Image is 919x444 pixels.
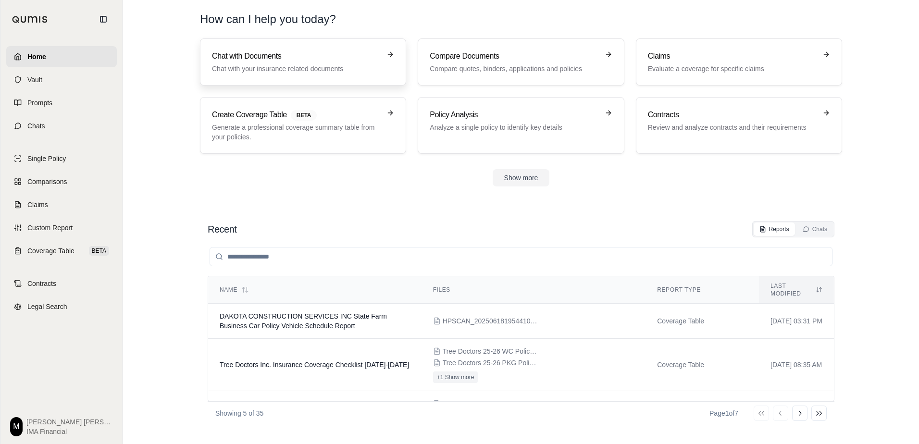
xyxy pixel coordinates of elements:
h3: Create Coverage Table [212,109,381,121]
button: Collapse sidebar [96,12,111,27]
a: Custom Report [6,217,117,238]
span: Chats [27,121,45,131]
p: Chat with your insurance related documents [212,64,381,74]
a: Create Coverage TableBETAGenerate a professional coverage summary table from your policies. [200,97,406,154]
th: Report Type [646,276,759,304]
a: Claims [6,194,117,215]
a: Prompts [6,92,117,113]
p: Compare quotes, binders, applications and policies [430,64,598,74]
a: Policy AnalysisAnalyze a single policy to identify key details [418,97,624,154]
h2: Recent [208,222,236,236]
span: DAKOTA CONSTRUCTION SERVICES INC State Farm Business Car Policy Vehicle Schedule Report [220,312,387,330]
span: HPSCAN_20250618195441045_2025-06-18_195528399.pdf [443,316,539,326]
a: Coverage TableBETA [6,240,117,261]
h3: Chat with Documents [212,50,381,62]
th: Files [422,276,646,304]
span: Tree Doctors 25-26 PKG Policy.PDF [443,358,539,368]
a: Contracts [6,273,117,294]
span: Home [27,52,46,62]
p: Evaluate a coverage for specific claims [648,64,817,74]
button: +1 Show more [433,371,478,383]
p: Review and analyze contracts and their requirements [648,123,817,132]
h3: Claims [648,50,817,62]
a: Chats [6,115,117,136]
div: Reports [759,225,789,233]
span: [PERSON_NAME] [PERSON_NAME] [26,417,113,427]
span: Tree Doctors 25-26 WC Policy.PDF [443,346,539,356]
span: Claims [27,200,48,210]
td: Generic Report [646,391,759,444]
span: Contracts [27,279,56,288]
td: [DATE] 08:35 AM [759,339,834,391]
span: Single Policy [27,154,66,163]
span: Legal Search [27,302,67,311]
a: Vault [6,69,117,90]
td: Coverage Table [646,339,759,391]
h1: How can I help you today? [200,12,842,27]
a: Compare DocumentsCompare quotes, binders, applications and policies [418,38,624,86]
h3: Compare Documents [430,50,598,62]
span: BETA [291,110,317,121]
h3: Policy Analysis [430,109,598,121]
h3: Contracts [648,109,817,121]
button: Show more [493,169,550,186]
span: BM GL Policy.pdf [443,399,494,408]
span: IMA Financial [26,427,113,436]
span: Prompts [27,98,52,108]
div: Chats [803,225,827,233]
a: Chat with DocumentsChat with your insurance related documents [200,38,406,86]
img: Qumis Logo [12,16,48,23]
div: M [10,417,23,436]
a: Single Policy [6,148,117,169]
span: Comparisons [27,177,67,186]
p: Generate a professional coverage summary table from your policies. [212,123,381,142]
span: Vault [27,75,42,85]
p: Showing 5 of 35 [215,408,263,418]
a: Legal Search [6,296,117,317]
div: Last modified [770,282,822,297]
td: [DATE] 04:33 PM [759,391,834,444]
button: Reports [754,222,795,236]
span: BETA [89,246,109,256]
button: Chats [797,222,833,236]
a: ContractsReview and analyze contracts and their requirements [636,97,842,154]
a: Home [6,46,117,67]
span: Coverage Table [27,246,75,256]
span: Custom Report [27,223,73,233]
div: Page 1 of 7 [709,408,738,418]
span: Tree Doctors Inc. Insurance Coverage Checklist 2025-2026 [220,361,409,369]
td: Coverage Table [646,304,759,339]
a: ClaimsEvaluate a coverage for specific claims [636,38,842,86]
p: Analyze a single policy to identify key details [430,123,598,132]
a: Comparisons [6,171,117,192]
div: Name [220,286,410,294]
td: [DATE] 03:31 PM [759,304,834,339]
